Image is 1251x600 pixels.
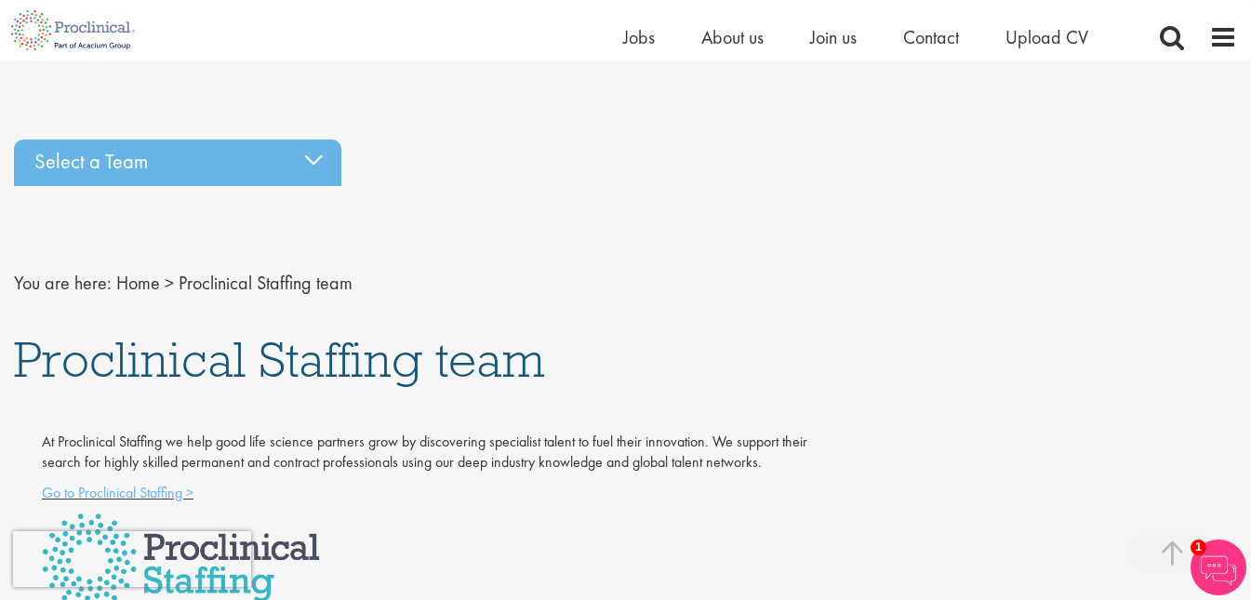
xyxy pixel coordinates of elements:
[42,432,811,474] p: At Proclinical Staffing we help good life science partners grow by discovering specialist talent ...
[903,25,959,49] a: Contact
[14,140,341,186] div: Select a Team
[179,271,353,295] span: Proclinical Staffing team
[623,25,655,49] a: Jobs
[14,271,112,295] span: You are here:
[42,483,193,502] a: Go to Proclinical Staffing >
[13,531,251,587] iframe: reCAPTCHA
[116,271,160,295] a: breadcrumb link
[1191,540,1206,555] span: 1
[165,271,174,295] span: >
[14,327,545,391] span: Proclinical Staffing team
[1005,25,1088,49] a: Upload CV
[701,25,764,49] a: About us
[1191,540,1246,595] img: Chatbot
[810,25,857,49] a: Join us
